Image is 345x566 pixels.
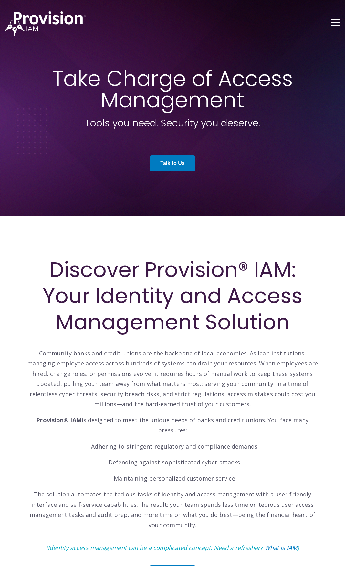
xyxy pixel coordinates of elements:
p: - Defending against sophisticated cyber attacks [26,457,319,468]
span: The solution automates the tedious tasks of identity and access management with a user-friendly i... [31,490,311,508]
abbr: Identity Access Management [287,544,297,551]
span: Tools you need. Security you deserve. [85,116,260,130]
p: Community banks and credit unions are the backbone of local economies. As lean institutions, mana... [26,338,319,409]
p: - Maintaining personalized customer service [26,473,319,484]
strong: Talk to Us [160,160,184,166]
a: Talk to Us [150,155,195,171]
span: The result: your team spends less time on tedious user access management tasks and audit prep, an... [30,501,315,529]
a: What isIAM [265,544,297,551]
i: (Identity access management can be a complicated concept. Need a refresher? ) [46,544,299,551]
h1: Discover Provision® IAM: Your Identity and Access Management Solution [26,256,319,335]
strong: Provision® IAM [36,416,81,424]
span: Take Charge of Access Management [52,64,293,115]
p: is designed to meet the unique needs of banks and credit unions. You face many pressures: [26,415,319,436]
button: Toggle Side Menu [331,19,340,25]
p: - Adhering to stringent regulatory and compliance demands [26,441,319,452]
img: ProvisionIAM-Logo-White [5,11,86,36]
